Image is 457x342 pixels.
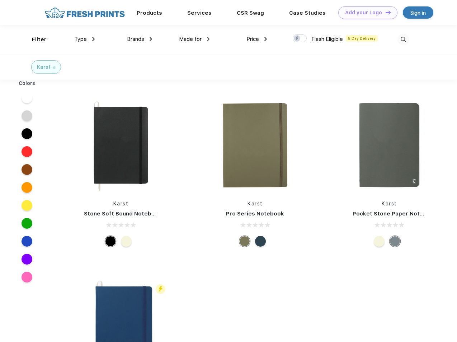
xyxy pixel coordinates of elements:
[255,236,266,247] div: Navy
[345,10,382,16] div: Add your Logo
[226,210,284,217] a: Pro Series Notebook
[403,6,433,19] a: Sign in
[53,66,55,69] img: filter_cancel.svg
[121,236,132,247] div: Beige
[92,37,95,41] img: dropdown.png
[382,201,397,206] a: Karst
[37,63,51,71] div: Karst
[207,37,209,41] img: dropdown.png
[374,236,385,247] div: Beige
[311,36,343,42] span: Flash Eligible
[342,98,437,193] img: func=resize&h=266
[237,10,264,16] a: CSR Swag
[179,36,202,42] span: Made for
[248,201,263,206] a: Karst
[127,36,144,42] span: Brands
[73,98,169,193] img: func=resize&h=266
[156,284,165,294] img: flash_active_toggle.svg
[105,236,116,247] div: Black
[113,201,129,206] a: Karst
[187,10,212,16] a: Services
[353,210,437,217] a: Pocket Stone Paper Notebook
[137,10,162,16] a: Products
[32,35,47,44] div: Filter
[264,37,267,41] img: dropdown.png
[386,10,391,14] img: DT
[13,80,41,87] div: Colors
[390,236,400,247] div: Gray
[410,9,426,17] div: Sign in
[84,210,162,217] a: Stone Soft Bound Notebook
[43,6,127,19] img: fo%20logo%202.webp
[150,37,152,41] img: dropdown.png
[239,236,250,247] div: Olive
[397,34,409,46] img: desktop_search.svg
[207,98,303,193] img: func=resize&h=266
[74,36,87,42] span: Type
[246,36,259,42] span: Price
[346,35,378,42] span: 5 Day Delivery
